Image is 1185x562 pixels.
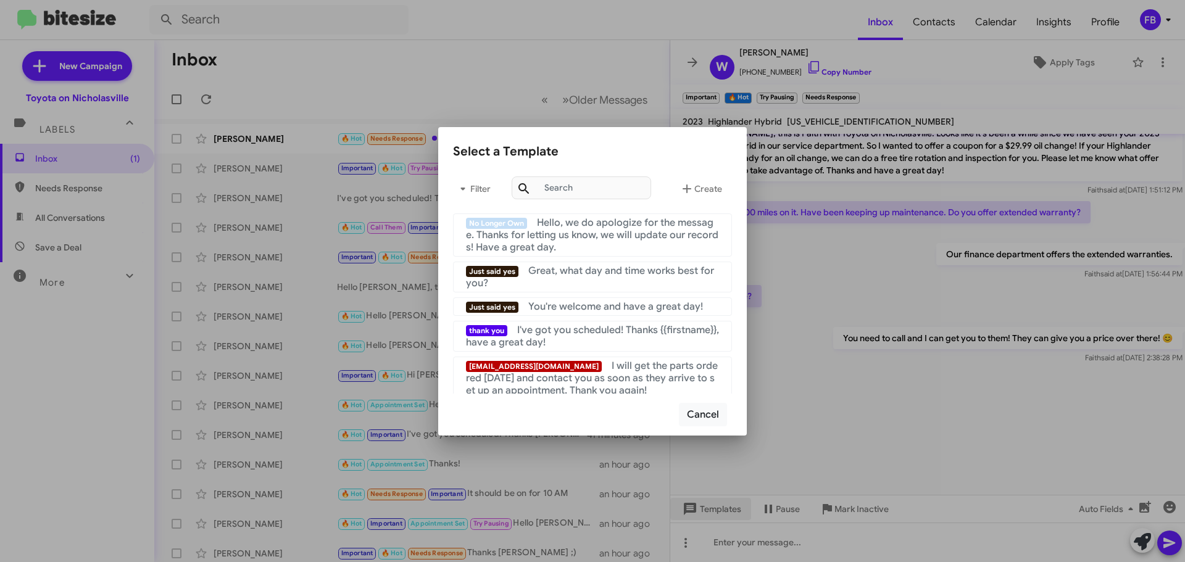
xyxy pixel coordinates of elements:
button: Filter [453,174,493,204]
span: You're welcome and have a great day! [528,300,703,313]
input: Search [512,176,651,199]
span: Just said yes [466,266,518,277]
span: Create [680,178,722,200]
button: Cancel [679,403,727,426]
span: I've got you scheduled! Thanks {{firstname}}, have a great day! [466,324,719,349]
span: Great, what day and time works best for you? [466,265,714,289]
span: I will get the parts ordered [DATE] and contact you as soon as they arrive to set up an appointme... [466,360,718,397]
span: Hello, we do apologize for the message. Thanks for letting us know, we will update our records! H... [466,217,718,254]
span: Just said yes [466,302,518,313]
button: Create [670,174,732,204]
span: No Longer Own [466,218,527,229]
div: Select a Template [453,142,732,162]
span: Filter [453,178,493,200]
span: [EMAIL_ADDRESS][DOMAIN_NAME] [466,361,602,372]
span: thank you [466,325,507,336]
